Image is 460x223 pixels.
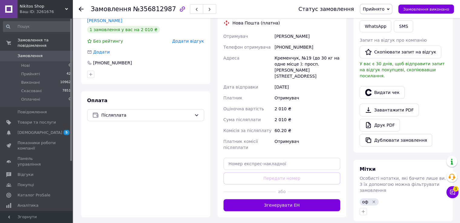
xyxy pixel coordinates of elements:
[363,7,384,11] span: Прийнято
[360,119,400,131] a: Друк PDF
[60,80,71,85] span: 10962
[21,80,40,85] span: Виконані
[398,5,454,14] button: Замовлення виконано
[223,95,243,100] span: Платник
[62,88,71,94] span: 7851
[223,117,261,122] span: Сума післяплати
[394,20,413,32] button: SMS
[360,46,441,58] button: Скопіювати запит на відгук
[18,140,56,151] span: Показники роботи компанії
[133,5,176,13] span: №356812987
[18,172,33,177] span: Відгуки
[18,53,43,59] span: Замовлення
[360,166,376,172] span: Мітки
[93,60,132,66] div: [PHONE_NUMBER]
[446,186,458,198] button: Чат з покупцем3
[21,97,40,102] span: Оплачені
[18,120,56,125] span: Товари та послуги
[18,130,62,135] span: [DEMOGRAPHIC_DATA]
[172,39,204,44] span: Додати відгук
[360,86,405,99] button: Видати чек
[273,114,341,125] div: 2 010 ₴
[64,130,70,135] span: 5
[223,199,341,211] button: Згенерувати ЕН
[69,63,71,68] span: 0
[223,106,264,111] span: Оціночна вартість
[93,39,123,44] span: Без рейтингу
[276,189,288,195] span: або
[87,26,160,33] div: 1 замовлення у вас на 2 010 ₴
[223,85,258,89] span: Дата відправки
[67,71,71,77] span: 42
[273,92,341,103] div: Отримувач
[87,18,122,23] a: [PERSON_NAME]
[273,31,341,42] div: [PERSON_NAME]
[273,42,341,53] div: [PHONE_NUMBER]
[223,45,271,50] span: Телефон отримувача
[18,182,34,188] span: Покупці
[223,139,258,150] span: Платник комісії післяплати
[360,134,432,147] button: Дублювати замовлення
[3,21,71,32] input: Пошук
[69,97,71,102] span: 0
[101,112,192,118] span: Післяплата
[273,125,341,136] div: 60.20 ₴
[223,128,272,133] span: Комісія за післяплату
[360,38,427,43] span: Запит на відгук про компанію
[223,34,248,39] span: Отримувач
[91,5,131,13] span: Замовлення
[371,199,376,204] svg: Видалити мітку
[21,63,30,68] span: Нові
[18,109,47,115] span: Повідомлення
[18,192,50,198] span: Каталог ProSale
[223,56,240,60] span: Адреса
[93,50,110,54] span: Додати
[20,9,73,15] div: Ваш ID: 3261676
[18,37,73,48] span: Замовлення та повідомлення
[360,104,419,116] a: Завантажити PDF
[18,156,56,167] span: Панель управління
[21,88,42,94] span: Скасовані
[231,20,282,26] div: Нова Пошта (платна)
[18,203,38,208] span: Аналітика
[21,71,40,77] span: Прийняті
[223,158,341,170] input: Номер експрес-накладної
[273,53,341,82] div: Кременчук, №19 (до 30 кг на одне місце ): просп. [PERSON_NAME][STREET_ADDRESS]
[362,199,368,204] span: оф
[20,4,65,9] span: Nikitos Shop
[360,20,391,32] a: WhatsApp
[273,103,341,114] div: 2 010 ₴
[360,176,446,193] span: Особисті нотатки, які бачите лише ви. З їх допомогою можна фільтрувати замовлення
[299,6,354,12] div: Статус замовлення
[403,7,449,11] span: Замовлення виконано
[273,136,341,153] div: Отримувач
[360,61,445,78] span: У вас є 30 днів, щоб відправити запит на відгук покупцеві, скопіювавши посилання.
[453,186,458,192] span: 3
[87,98,107,103] span: Оплата
[273,82,341,92] div: [DATE]
[79,6,83,12] div: Повернутися назад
